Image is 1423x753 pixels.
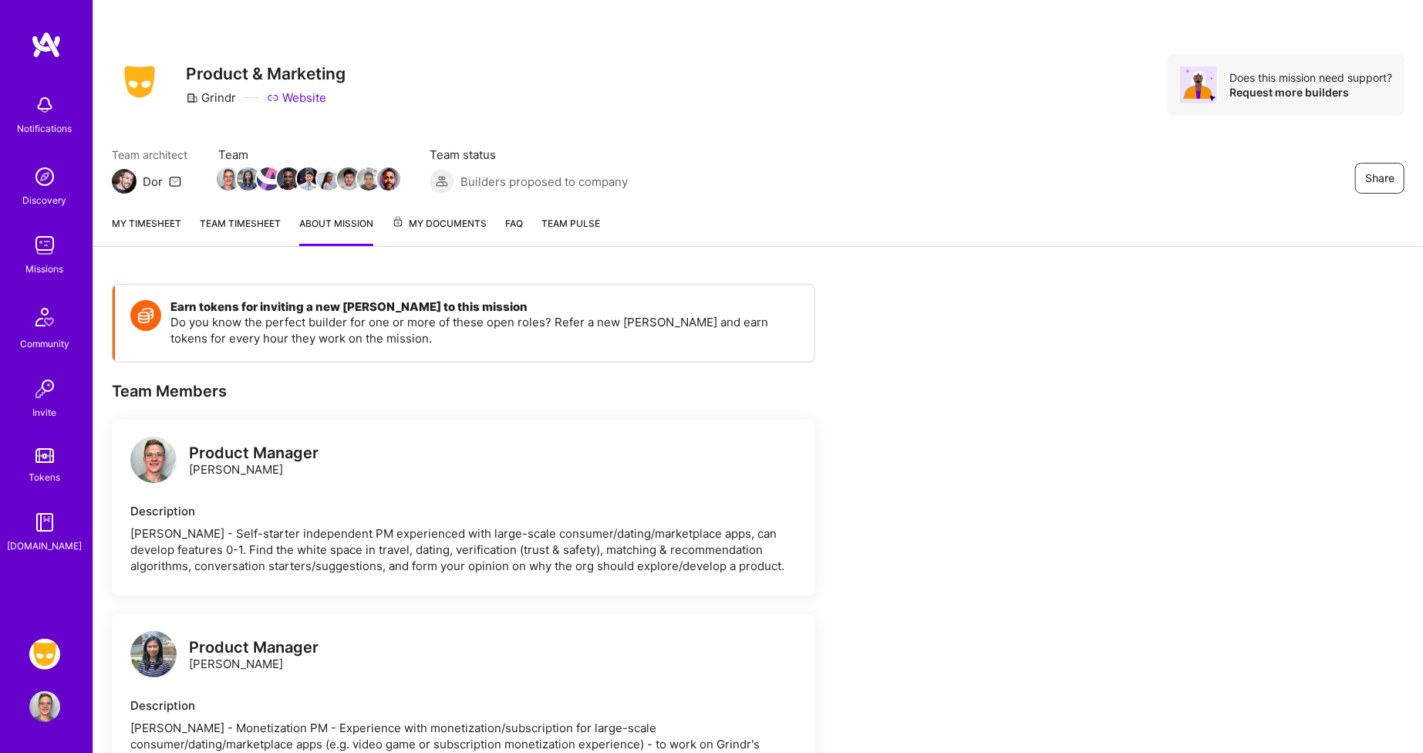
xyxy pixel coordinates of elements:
button: Share [1355,163,1404,194]
img: logo [31,31,62,59]
div: [PERSON_NAME] [189,640,319,672]
img: Community [26,299,63,336]
img: teamwork [29,230,60,261]
span: Team [218,147,399,163]
a: Grindr: Product & Marketing [25,639,64,670]
a: FAQ [505,215,523,246]
div: Dor [143,174,163,190]
a: My Documents [392,215,487,246]
a: logo [130,437,177,487]
img: Token icon [130,300,161,331]
img: guide book [29,507,60,538]
a: logo [130,631,177,681]
div: Team Members [112,381,815,401]
img: logo [130,631,177,677]
a: Team Member Avatar [238,166,258,192]
img: Team Member Avatar [217,167,240,191]
a: Team Member Avatar [379,166,399,192]
div: Request more builders [1229,85,1392,100]
div: [PERSON_NAME] [189,445,319,478]
span: Builders proposed to company [460,174,628,190]
div: Does this mission need support? [1229,70,1392,85]
img: Team Member Avatar [337,167,360,191]
span: Team status [430,147,628,163]
a: Team Member Avatar [339,166,359,192]
span: Team Pulse [541,218,600,229]
div: [PERSON_NAME] - Self-starter independent PM experienced with large-scale consumer/dating/marketpl... [130,525,797,574]
i: icon CompanyGray [186,92,198,104]
img: Grindr: Product & Marketing [29,639,60,670]
a: About Mission [299,215,373,246]
h3: Product & Marketing [186,64,346,83]
a: Team Member Avatar [359,166,379,192]
div: Notifications [18,120,72,137]
img: User Avatar [29,691,60,722]
a: Team Member Avatar [298,166,319,192]
img: logo [130,437,177,483]
img: Team Member Avatar [357,167,380,191]
span: My Documents [392,215,487,232]
a: Team timesheet [200,215,281,246]
i: icon Mail [169,175,181,187]
img: Team Member Avatar [237,167,260,191]
img: tokens [35,448,54,463]
div: Grindr [186,89,236,106]
a: Team Member Avatar [278,166,298,192]
img: Team Member Avatar [377,167,400,191]
div: [DOMAIN_NAME] [8,538,83,554]
div: Invite [33,404,57,420]
p: Do you know the perfect builder for one or more of these open roles? Refer a new [PERSON_NAME] an... [170,314,799,346]
img: discovery [29,161,60,192]
div: Product Manager [189,640,319,656]
div: Description [130,697,797,714]
img: Team Member Avatar [317,167,340,191]
img: Company Logo [112,61,167,103]
a: User Avatar [25,691,64,722]
img: bell [29,89,60,120]
h4: Earn tokens for inviting a new [PERSON_NAME] to this mission [170,300,799,314]
img: Invite [29,373,60,404]
div: Product Manager [189,445,319,461]
img: Team Member Avatar [257,167,280,191]
div: Tokens [29,469,61,485]
a: Team Member Avatar [319,166,339,192]
img: Team Member Avatar [297,167,320,191]
a: My timesheet [112,215,181,246]
img: Team Member Avatar [277,167,300,191]
a: Team Pulse [541,215,600,246]
div: Missions [26,261,64,277]
div: Community [20,336,69,352]
img: Team Architect [112,169,137,194]
a: Website [267,89,326,106]
span: Team architect [112,147,187,163]
img: Builders proposed to company [430,169,454,194]
div: Discovery [23,192,67,208]
div: Description [130,503,797,519]
span: Share [1365,171,1394,186]
a: Team Member Avatar [218,166,238,192]
a: Team Member Avatar [258,166,278,192]
img: Avatar [1180,66,1217,103]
